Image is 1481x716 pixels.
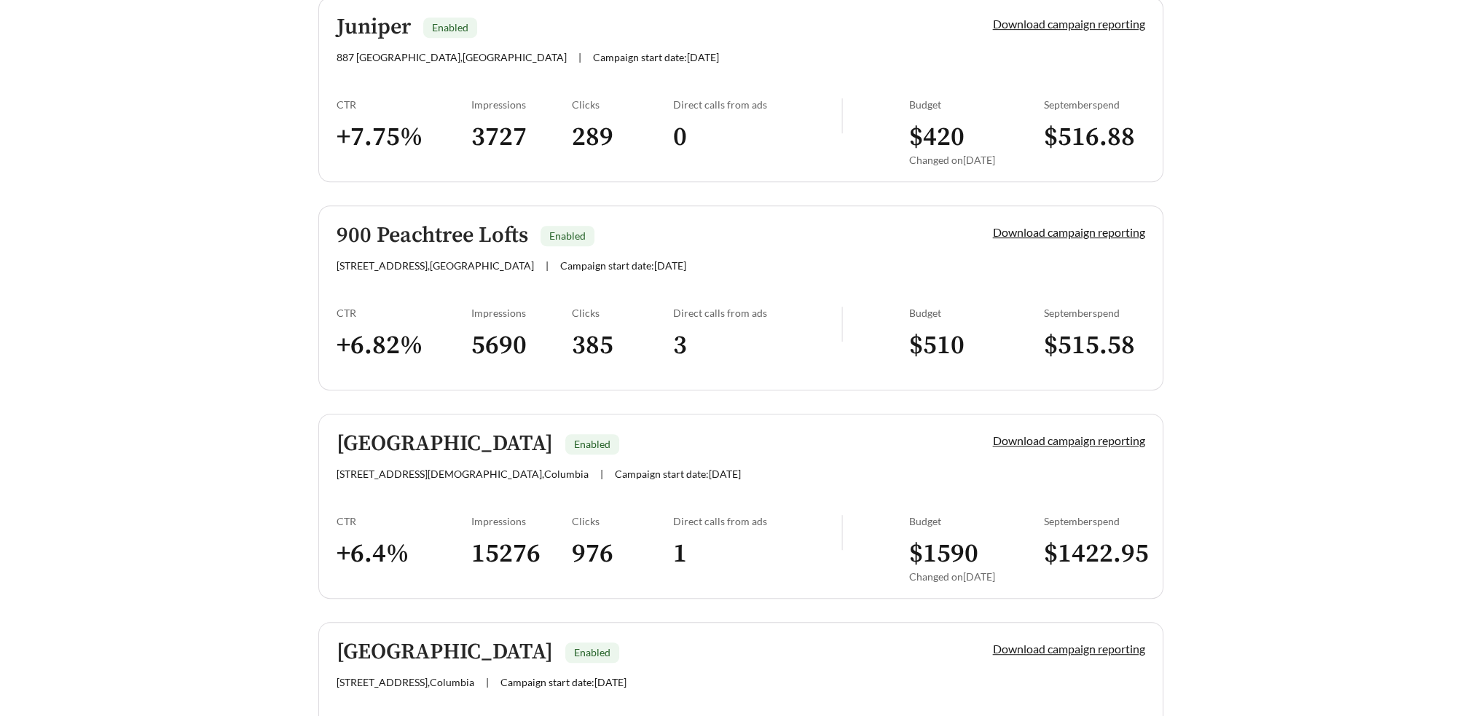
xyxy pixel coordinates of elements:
div: Changed on [DATE] [909,154,1044,166]
h3: 15276 [471,538,573,570]
div: September spend [1044,307,1145,319]
a: Download campaign reporting [993,433,1145,447]
h3: $ 1422.95 [1044,538,1145,570]
span: | [486,676,489,688]
span: Enabled [574,438,610,450]
div: Clicks [572,307,673,319]
a: 900 Peachtree LoftsEnabled[STREET_ADDRESS],[GEOGRAPHIC_DATA]|Campaign start date:[DATE]Download c... [318,205,1163,390]
h5: [GEOGRAPHIC_DATA] [337,640,553,664]
h3: 976 [572,538,673,570]
img: line [841,515,843,550]
div: September spend [1044,515,1145,527]
div: Budget [909,307,1044,319]
h3: $ 1590 [909,538,1044,570]
h5: [GEOGRAPHIC_DATA] [337,432,553,456]
span: | [578,51,581,63]
h3: 5690 [471,329,573,362]
span: [STREET_ADDRESS][DEMOGRAPHIC_DATA] , Columbia [337,468,589,480]
div: Impressions [471,515,573,527]
a: [GEOGRAPHIC_DATA]Enabled[STREET_ADDRESS][DEMOGRAPHIC_DATA],Columbia|Campaign start date:[DATE]Dow... [318,414,1163,599]
span: | [546,259,549,272]
div: CTR [337,515,471,527]
span: Enabled [549,229,586,242]
div: Direct calls from ads [673,515,841,527]
div: Changed on [DATE] [909,570,1044,583]
span: Enabled [432,21,468,34]
div: Direct calls from ads [673,307,841,319]
h3: + 6.82 % [337,329,471,362]
a: Download campaign reporting [993,642,1145,656]
span: [STREET_ADDRESS] , [GEOGRAPHIC_DATA] [337,259,534,272]
div: Impressions [471,307,573,319]
h3: 0 [673,121,841,154]
a: Download campaign reporting [993,17,1145,31]
h3: 1 [673,538,841,570]
h3: + 6.4 % [337,538,471,570]
img: line [841,307,843,342]
h3: 3 [673,329,841,362]
h5: Juniper [337,15,411,39]
h3: $ 516.88 [1044,121,1145,154]
div: Budget [909,515,1044,527]
img: line [841,98,843,133]
span: Campaign start date: [DATE] [560,259,686,272]
span: Campaign start date: [DATE] [500,676,626,688]
div: Clicks [572,98,673,111]
h3: 385 [572,329,673,362]
span: [STREET_ADDRESS] , Columbia [337,676,474,688]
h3: $ 510 [909,329,1044,362]
div: Direct calls from ads [673,98,841,111]
a: Download campaign reporting [993,225,1145,239]
span: | [600,468,603,480]
h3: 3727 [471,121,573,154]
div: Clicks [572,515,673,527]
div: Budget [909,98,1044,111]
span: Campaign start date: [DATE] [593,51,719,63]
h3: $ 515.58 [1044,329,1145,362]
span: Enabled [574,646,610,658]
h3: $ 420 [909,121,1044,154]
h5: 900 Peachtree Lofts [337,224,528,248]
div: Impressions [471,98,573,111]
h3: + 7.75 % [337,121,471,154]
span: Campaign start date: [DATE] [615,468,741,480]
div: September spend [1044,98,1145,111]
div: CTR [337,98,471,111]
span: 887 [GEOGRAPHIC_DATA] , [GEOGRAPHIC_DATA] [337,51,567,63]
h3: 289 [572,121,673,154]
div: CTR [337,307,471,319]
